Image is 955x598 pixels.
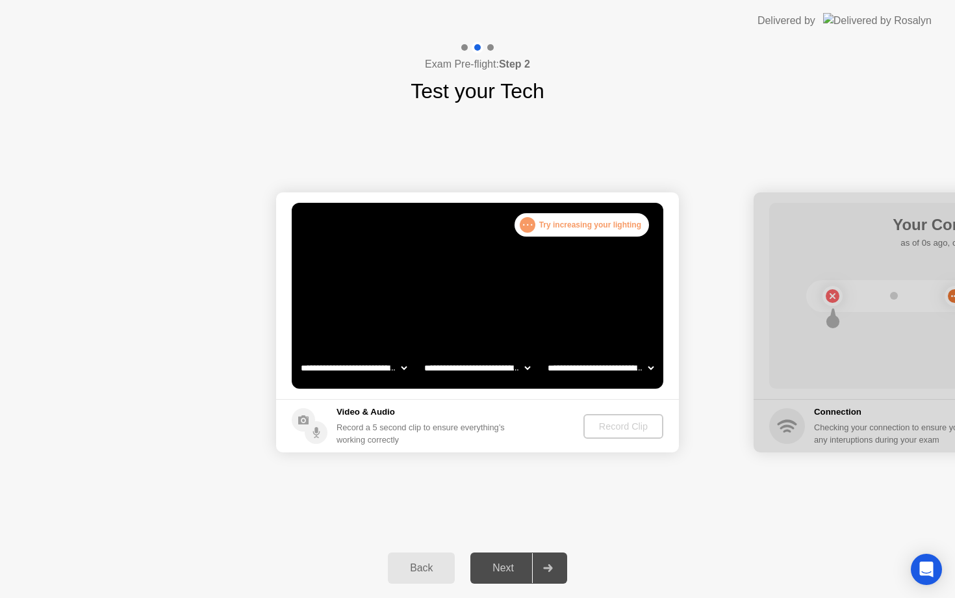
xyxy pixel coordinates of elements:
[474,562,532,574] div: Next
[583,414,663,439] button: Record Clip
[823,13,932,28] img: Delivered by Rosalyn
[392,562,451,574] div: Back
[515,213,649,237] div: Try increasing your lighting
[589,421,658,432] div: Record Clip
[758,13,815,29] div: Delivered by
[337,406,510,419] h5: Video & Audio
[911,554,942,585] div: Open Intercom Messenger
[425,57,530,72] h4: Exam Pre-flight:
[520,217,535,233] div: . . .
[388,552,455,584] button: Back
[545,355,656,381] select: Available microphones
[298,355,409,381] select: Available cameras
[499,58,530,70] b: Step 2
[337,421,510,446] div: Record a 5 second clip to ensure everything’s working correctly
[422,355,533,381] select: Available speakers
[470,552,567,584] button: Next
[411,75,544,107] h1: Test your Tech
